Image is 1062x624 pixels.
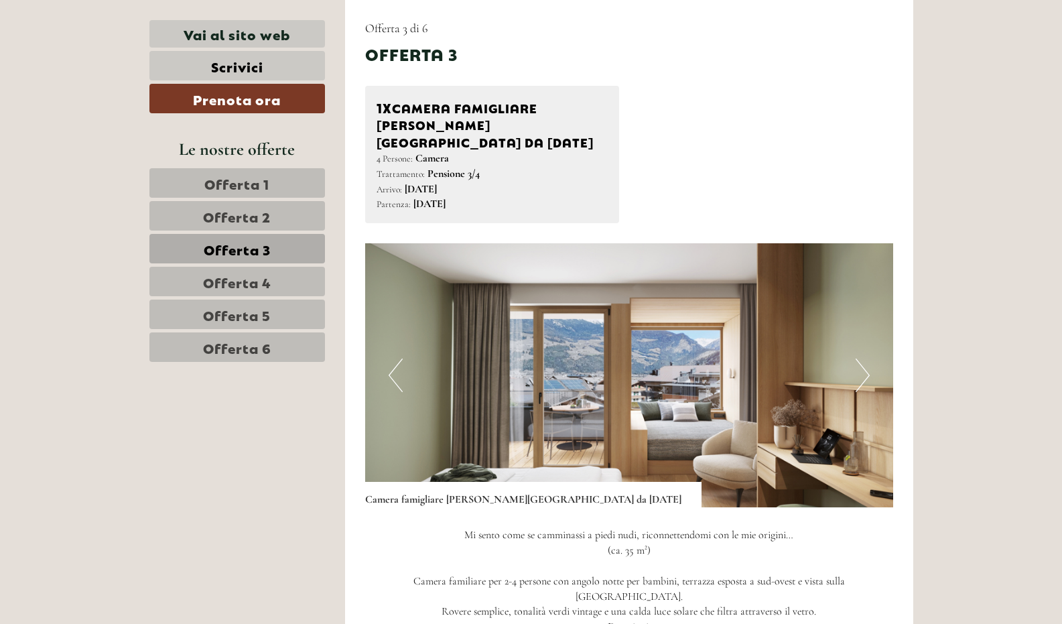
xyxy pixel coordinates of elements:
[10,36,186,77] div: Buon giorno, come possiamo aiutarla?
[204,174,269,192] span: Offerta 1
[203,272,271,291] span: Offerta 4
[427,167,480,180] b: Pensione 3/4
[365,243,893,507] img: image
[203,338,271,357] span: Offerta 6
[365,482,702,507] div: Camera famigliare [PERSON_NAME][GEOGRAPHIC_DATA] da [DATE]
[20,39,179,50] div: [GEOGRAPHIC_DATA]
[203,206,271,225] span: Offerta 2
[377,198,411,210] small: Partenza:
[203,305,271,324] span: Offerta 5
[365,21,427,36] span: Offerta 3 di 6
[413,197,446,210] b: [DATE]
[149,51,325,80] a: Scrivici
[149,84,325,113] a: Prenota ora
[377,97,608,151] div: Camera famigliare [PERSON_NAME][GEOGRAPHIC_DATA] da [DATE]
[405,182,437,196] b: [DATE]
[415,151,449,165] b: Camera
[149,137,325,162] div: Le nostre offerte
[377,97,392,116] b: 1x
[149,20,325,48] a: Vai al sito web
[20,65,179,74] small: 08:11
[389,359,403,392] button: Previous
[856,359,870,392] button: Next
[449,347,528,377] button: Invia
[365,42,458,65] div: Offerta 3
[240,10,288,33] div: [DATE]
[204,239,271,258] span: Offerta 3
[377,168,425,180] small: Trattamento:
[377,153,413,164] small: 4 Persone:
[377,184,402,195] small: Arrivo:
